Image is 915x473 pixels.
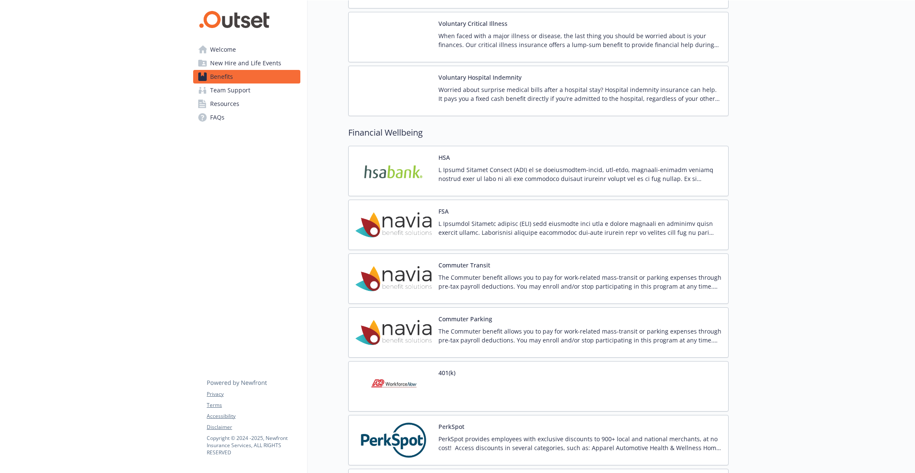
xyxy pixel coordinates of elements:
button: Voluntary Critical Illness [438,19,507,28]
button: Commuter Transit [438,261,490,270]
a: Disclaimer [207,423,300,431]
img: HSA Bank carrier logo [355,153,432,189]
img: Navia Benefit Solutions carrier logo [355,207,432,243]
img: Navia Benefit Solutions carrier logo [355,314,432,351]
p: The Commuter benefit allows you to pay for work-related mass-transit or parking expenses through ... [438,327,721,345]
img: New York Life Insurance Company carrier logo [355,19,432,55]
a: Welcome [193,43,300,56]
span: Benefits [210,70,233,83]
span: New Hire and Life Events [210,56,281,70]
h2: Financial Wellbeing [348,126,729,139]
a: New Hire and Life Events [193,56,300,70]
button: HSA [438,153,450,162]
img: Navia Benefit Solutions carrier logo [355,261,432,297]
p: L Ipsumd Sitamet Consect (ADI) el se doeiusmodtem-incid, utl-etdo, magnaali-enimadm veniamq nostr... [438,165,721,183]
a: Terms [207,401,300,409]
img: ADP Workforce Now carrier logo [355,368,432,404]
p: PerkSpot provides employees with exclusive discounts to 900+ local and national merchants, at no ... [438,434,721,452]
p: L Ipsumdol Sitametc adipisc (ELI) sedd eiusmodte inci utla e dolore magnaali en adminimv quisn ex... [438,219,721,237]
a: Benefits [193,70,300,83]
img: New York Life Insurance Company carrier logo [355,73,432,109]
a: Accessibility [207,412,300,420]
span: Welcome [210,43,236,56]
a: Team Support [193,83,300,97]
button: PerkSpot [438,422,464,431]
button: Commuter Parking [438,314,492,323]
span: Team Support [210,83,250,97]
p: The Commuter benefit allows you to pay for work-related mass-transit or parking expenses through ... [438,273,721,291]
p: Copyright © 2024 - 2025 , Newfront Insurance Services, ALL RIGHTS RESERVED [207,434,300,456]
button: 401(k) [438,368,455,377]
p: Worried about surprise medical bills after a hospital stay? Hospital indemnity insurance can help... [438,85,721,103]
a: FAQs [193,111,300,124]
img: PerkSpot carrier logo [355,422,432,458]
button: Voluntary Hospital Indemnity [438,73,521,82]
button: FSA [438,207,449,216]
a: Privacy [207,390,300,398]
a: Resources [193,97,300,111]
span: FAQs [210,111,225,124]
span: Resources [210,97,239,111]
p: When faced with a major illness or disease, the last thing you should be worried about is your fi... [438,31,721,49]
